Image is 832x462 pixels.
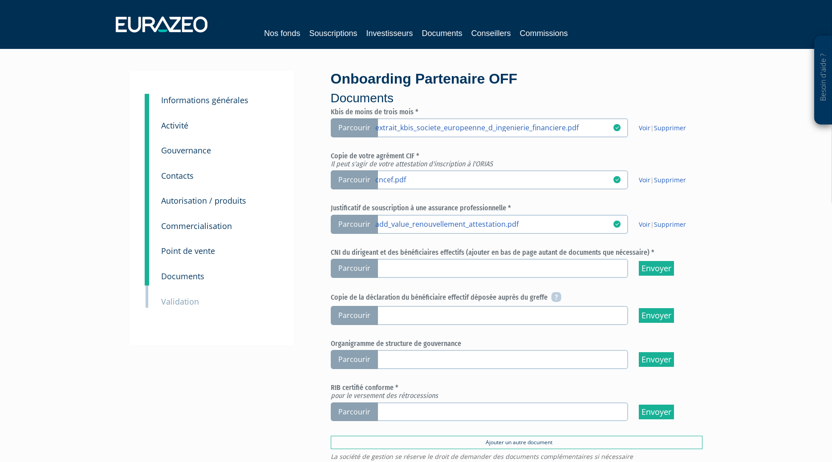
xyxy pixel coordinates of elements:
a: 6 [145,157,149,185]
p: Besoin d'aide ? [818,40,828,121]
a: Conseillers [471,27,511,40]
em: pour le versement des rétrocessions [331,391,438,400]
span: Parcourir [331,306,378,325]
p: Documents [331,89,702,107]
img: 1732889491-logotype_eurazeo_blanc_rvb.png [116,16,207,32]
span: Parcourir [331,402,378,422]
a: Documents [422,27,463,40]
a: 4 [145,107,149,135]
small: Commercialisation [161,221,232,231]
div: Onboarding Partenaire OFF [331,69,702,107]
small: Activité [161,120,188,131]
span: | [639,176,686,185]
a: add_value_renouvellement_attestation.pdf [375,219,613,228]
small: Documents [161,271,204,281]
a: 5 [145,132,149,160]
span: | [639,220,686,229]
a: Investisseurs [366,27,413,40]
a: Commissions [520,27,568,40]
span: Parcourir [331,170,378,189]
h6: Organigramme de structure de gouvernance [331,340,702,348]
span: Parcourir [331,259,378,278]
h6: Justificatif de souscription à une assurance professionnelle * [331,204,702,212]
a: Voir [639,124,650,132]
span: Parcourir [331,118,378,137]
a: extrait_kbis_societe_europeenne_d_ingenierie_financiere.pdf [375,123,613,132]
span: Parcourir [331,215,378,234]
a: Supprimer [654,176,686,184]
a: 7 [145,182,149,210]
span: La société de gestion se réserve le droit de demander des documents complémentaires si nécessaire [331,454,702,460]
i: 19/09/2025 15:40 [613,124,621,131]
a: Ajouter un autre document [331,436,702,449]
a: 8 [145,208,149,235]
a: Voir [639,176,650,184]
input: Envoyer [639,352,674,367]
a: cncef.pdf [375,175,613,184]
small: Validation [161,296,199,307]
i: 19/09/2025 15:40 [613,176,621,183]
small: Gouvernance [161,145,211,156]
a: Supprimer [654,124,686,132]
h6: Copie de la déclaration du bénéficiaire effectif déposée auprès du greffe [331,293,702,303]
input: Envoyer [639,405,674,419]
input: Envoyer [639,261,674,276]
a: Voir [639,220,650,229]
small: Informations générales [161,95,248,105]
a: 9 [145,233,149,260]
span: | [639,124,686,133]
i: 19/09/2025 15:40 [613,221,621,228]
h6: Copie de votre agrément CIF * [331,152,702,168]
h6: CNI du dirigeant et des bénéficiaires effectifs (ajouter en bas de page autant de documents que n... [331,249,702,257]
input: Envoyer [639,308,674,323]
h6: RIB certifié conforme * [331,384,702,399]
em: Il peut s'agir de votre attestation d'inscription à l'ORIAS [331,160,493,168]
small: Point de vente [161,245,215,256]
a: Nos fonds [264,27,300,40]
a: Supprimer [654,220,686,229]
a: Souscriptions [309,27,357,40]
small: Autorisation / produits [161,195,246,206]
a: 3 [145,94,149,112]
h6: Kbis de moins de trois mois * [331,108,702,116]
a: 10 [145,258,149,285]
small: Contacts [161,170,194,181]
span: Parcourir [331,350,378,369]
